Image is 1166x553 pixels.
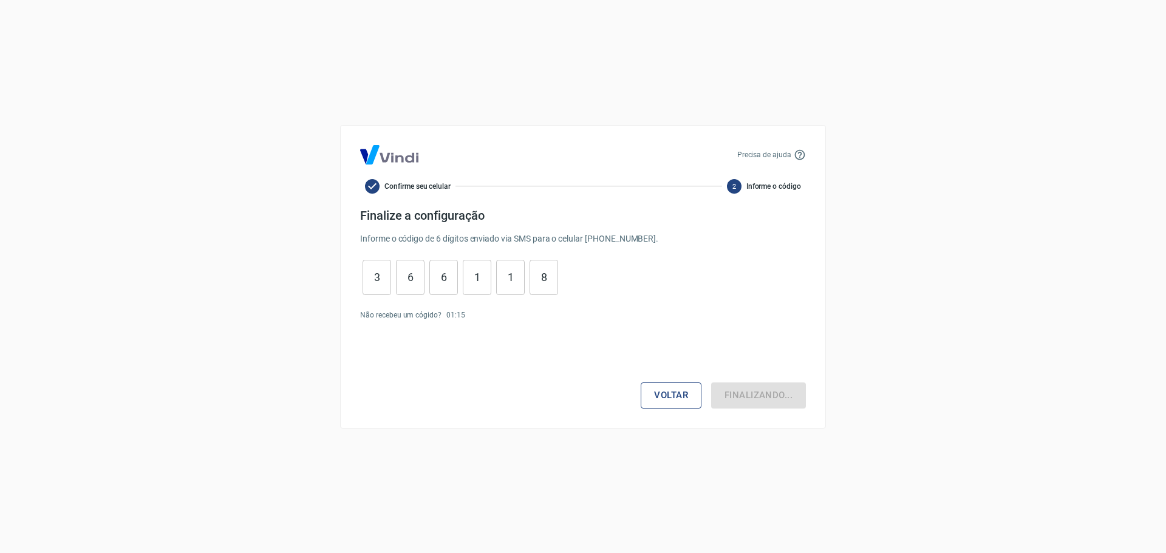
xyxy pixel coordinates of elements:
[737,149,791,160] p: Precisa de ajuda
[360,145,418,165] img: Logo Vind
[360,232,806,245] p: Informe o código de 6 dígitos enviado via SMS para o celular [PHONE_NUMBER] .
[732,182,736,190] text: 2
[360,208,806,223] h4: Finalize a configuração
[746,181,801,192] span: Informe o código
[384,181,451,192] span: Confirme seu celular
[360,310,442,321] p: Não recebeu um cógido?
[446,310,465,321] p: 01 : 15
[641,382,701,408] button: Voltar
